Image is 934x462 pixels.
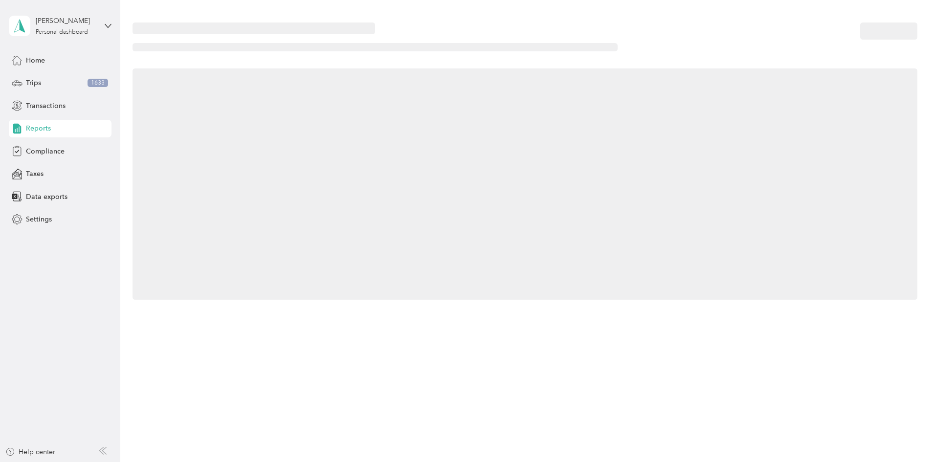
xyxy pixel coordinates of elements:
iframe: Everlance-gr Chat Button Frame [879,407,934,462]
button: Help center [5,447,55,457]
span: Compliance [26,146,65,156]
div: [PERSON_NAME] [36,16,97,26]
div: Personal dashboard [36,29,88,35]
span: Settings [26,214,52,224]
span: Trips [26,78,41,88]
span: Transactions [26,101,66,111]
span: Reports [26,123,51,133]
span: Taxes [26,169,44,179]
span: Home [26,55,45,66]
span: 1633 [88,79,108,88]
span: Data exports [26,192,67,202]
